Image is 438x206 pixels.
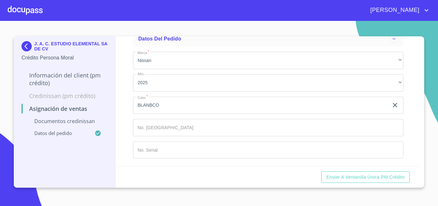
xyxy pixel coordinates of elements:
[34,41,108,51] p: J. A. C. ESTUDIO ELEMENTAL SA DE CV
[391,101,399,109] button: clear input
[321,171,410,183] button: Enviar a Ventanilla única PM crédito
[21,41,108,54] div: J. A. C. ESTUDIO ELEMENTAL SA DE CV
[366,5,423,15] span: [PERSON_NAME]
[366,5,430,15] button: account of current user
[326,173,405,181] span: Enviar a Ventanilla única PM crédito
[133,31,403,47] div: Datos del pedido
[21,71,108,87] p: Información del Client (PM crédito)
[21,130,95,136] p: Datos del pedido
[21,54,108,62] p: Crédito Persona Moral
[21,41,34,51] img: Docupass spot blue
[21,92,108,100] p: Credinissan (PM crédito)
[133,52,403,69] div: Nissan
[133,74,403,92] div: 2025
[21,118,108,125] p: Documentos CrediNissan
[21,105,108,112] p: Asignación de Ventas
[138,36,181,41] span: Datos del pedido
